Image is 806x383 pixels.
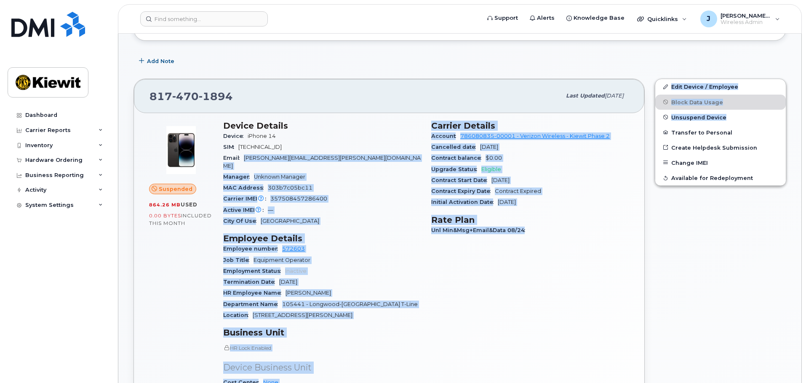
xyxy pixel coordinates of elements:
span: Employment Status [223,268,285,274]
span: Location [223,312,253,318]
span: 303b7c05bc11 [268,185,312,191]
span: [PERSON_NAME].[PERSON_NAME] [721,12,771,19]
h3: Business Unit [223,328,421,338]
span: — [268,207,273,213]
button: Unsuspend Device [655,110,786,125]
span: J [707,14,710,24]
a: Support [481,10,524,26]
span: $0.00 [486,155,502,161]
span: Unknown Manager [254,174,305,180]
span: Contract Expired [495,188,541,194]
span: Employee number [223,246,282,252]
span: Contract balance [431,155,486,161]
input: Find something... [140,11,268,26]
span: Termination Date [223,279,279,285]
span: SIM [223,144,238,150]
span: [STREET_ADDRESS][PERSON_NAME] [253,312,352,318]
span: Active IMEI [223,207,268,213]
button: Block Data Usage [655,95,786,110]
span: Manager [223,174,254,180]
a: Edit Device / Employee [655,79,786,94]
span: [PERSON_NAME] [286,290,331,296]
div: Jamison.Goldapp [694,11,786,27]
span: Carrier IMEI [223,195,270,202]
h3: Employee Details [223,233,421,243]
span: Available for Redeployment [671,175,753,181]
span: 357508457286400 [270,195,327,202]
span: [GEOGRAPHIC_DATA] [261,218,319,224]
h3: Device Details [223,121,421,131]
span: Eligible [481,166,501,172]
h3: Carrier Details [431,121,629,131]
span: [PERSON_NAME][EMAIL_ADDRESS][PERSON_NAME][DOMAIN_NAME] [223,155,421,169]
span: Suspended [159,185,192,193]
span: included this month [149,212,212,226]
span: HR Employee Name [223,290,286,296]
span: 105441 - Longwood-[GEOGRAPHIC_DATA] T-Line [282,301,418,307]
span: Quicklinks [647,16,678,22]
a: Alerts [524,10,560,26]
a: Knowledge Base [560,10,630,26]
span: Upgrade Status [431,166,481,172]
span: 864.26 MB [149,202,181,208]
span: Add Note [147,57,174,65]
span: Job Title [223,257,254,263]
span: [DATE] [279,279,297,285]
h3: Rate Plan [431,215,629,225]
span: [TECHNICAL_ID] [238,144,282,150]
button: Add Note [133,53,181,69]
span: 0.00 Bytes [149,213,181,219]
span: Department Name [223,301,282,307]
span: Inactive [285,268,307,274]
span: Email [223,155,244,161]
span: Cancelled date [431,144,480,150]
span: 817 [149,90,233,103]
span: 470 [172,90,199,103]
span: Alerts [537,14,555,22]
span: 1894 [199,90,233,103]
span: [DATE] [498,199,516,205]
span: Account [431,133,460,139]
button: Change IMEI [655,155,786,170]
span: Contract Start Date [431,177,491,183]
a: 786080835-00001 - Verizon Wireless - Kiewit Phase 2 [460,133,610,139]
span: Initial Activation Date [431,199,498,205]
span: City Of Use [223,218,261,224]
span: Support [494,14,518,22]
img: image20231002-3703462-njx0qo.jpeg [156,125,206,175]
span: Device [223,133,248,139]
div: Quicklinks [631,11,693,27]
span: Contract Expiry Date [431,188,495,194]
span: MAC Address [223,185,268,191]
span: Knowledge Base [574,14,625,22]
span: Last updated [566,92,605,99]
a: 572603 [282,246,305,252]
p: HR Lock Enabled [223,344,421,351]
span: [DATE] [491,177,510,183]
span: [DATE] [605,92,624,99]
span: [DATE] [480,144,498,150]
span: Unl Min&Msg+Email&Data 08/24 [431,227,529,233]
span: used [181,201,197,208]
span: Equipment Operator [254,257,310,263]
p: Device Business Unit [223,362,421,374]
a: Create Helpdesk Submission [655,140,786,155]
span: Unsuspend Device [671,114,726,120]
button: Available for Redeployment [655,170,786,185]
button: Transfer to Personal [655,125,786,140]
span: Wireless Admin [721,19,771,26]
iframe: Messenger Launcher [769,346,800,377]
span: iPhone 14 [248,133,276,139]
